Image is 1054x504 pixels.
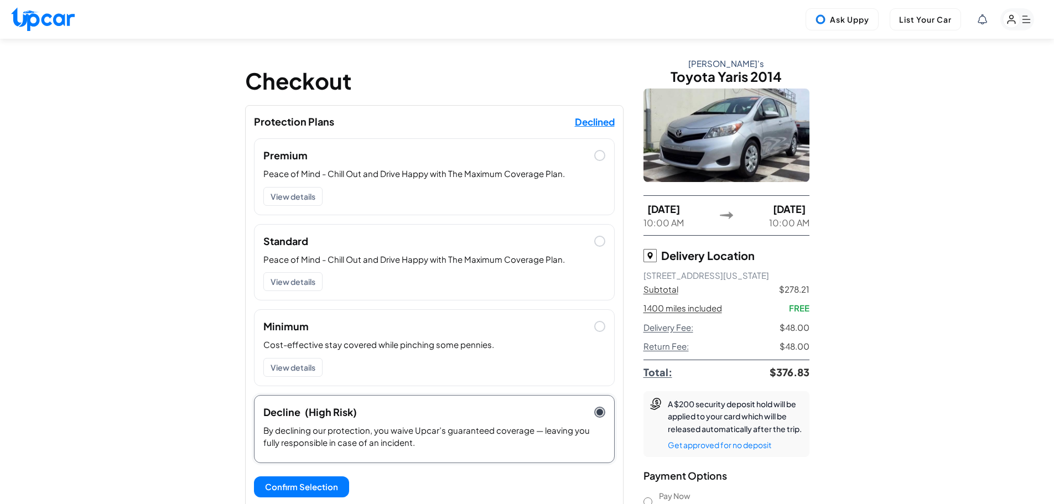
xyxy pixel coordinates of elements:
[11,7,75,31] img: Upcar Logo
[668,399,802,434] span: A $200 security deposit hold will be applied to your card which will be released automatically af...
[671,69,782,84] h3: Toyota Yaris 2014
[254,114,615,129] h3: Protection Plans
[643,365,672,380] span: Total:
[659,491,690,501] span: Pay Now
[263,319,309,334] h3: Minimum
[789,302,809,315] span: FREE
[890,8,961,30] button: List Your Car
[263,233,308,249] h3: Standard
[263,339,605,356] li: Cost-effective stay covered while pinching some pennies.
[263,272,323,291] button: View details
[643,468,809,484] h3: Payment Options
[643,321,693,334] span: Delivery Fee:
[643,249,657,262] img: Location Icon
[806,8,879,30] button: Ask Uppy
[780,321,809,334] span: $48.00
[668,439,771,450] button: Get approved for no deposit
[720,209,733,222] img: Arrow Icon
[773,201,806,216] strong: [DATE]
[779,283,809,296] span: $278.21
[643,268,809,283] p: [STREET_ADDRESS][US_STATE]
[263,404,357,420] h3: Decline
[575,114,615,129] span: Declined
[263,168,605,185] li: Peace of Mind - Chill Out and Drive Happy with The Maximum Coverage Plan.
[769,216,809,230] span: 10:00 AM
[780,340,809,353] span: $48.00
[263,424,605,454] li: By declining our protection, you waive Upcar’s guaranteed coverage — leaving you fully responsibl...
[643,249,809,262] h3: Delivery Location
[254,476,349,498] button: Confirm Selection
[647,201,680,216] strong: [DATE]
[305,406,357,418] span: (High Risk)
[245,67,624,94] h1: Checkout
[671,59,782,69] h4: [PERSON_NAME] 's
[263,187,323,206] button: View details
[815,14,826,25] img: Uppy
[643,216,684,230] span: 10:00 AM
[643,340,689,353] span: Return Fee:
[263,253,605,271] li: Peace of Mind - Chill Out and Drive Happy with The Maximum Coverage Plan.
[643,89,809,182] img: Car
[770,365,809,380] span: $376.83
[263,148,308,163] h3: Premium
[643,283,678,296] span: Subtotal
[978,14,987,24] div: View Notifications
[263,358,323,377] button: View details
[643,302,722,315] span: 1400 miles included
